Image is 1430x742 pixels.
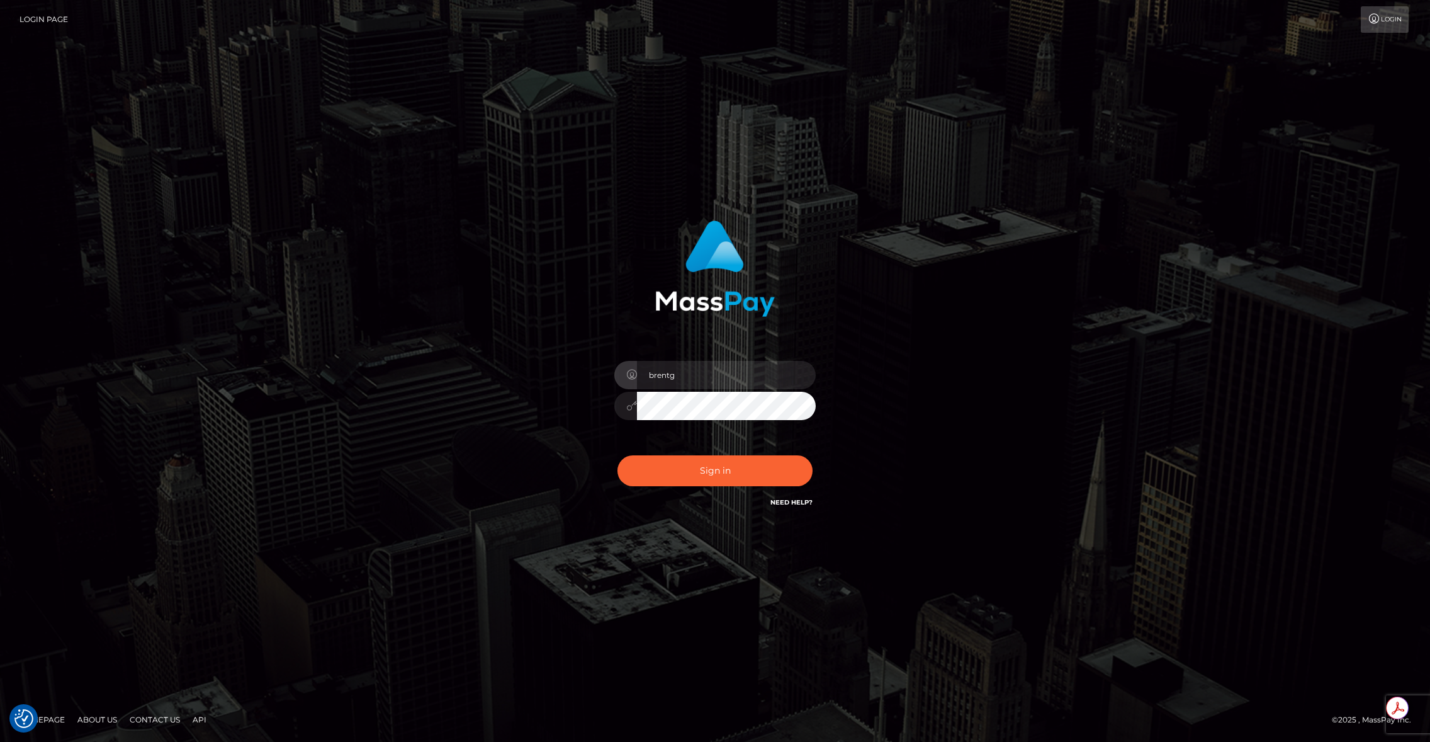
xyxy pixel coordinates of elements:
[655,220,775,317] img: MassPay Login
[1332,713,1421,727] div: © 2025 , MassPay Inc.
[20,6,68,33] a: Login Page
[14,709,33,728] button: Consent Preferences
[188,710,211,729] a: API
[1361,6,1409,33] a: Login
[617,455,813,486] button: Sign in
[770,498,813,506] a: Need Help?
[125,710,185,729] a: Contact Us
[14,710,70,729] a: Homepage
[14,709,33,728] img: Revisit consent button
[637,361,816,389] input: Username...
[72,710,122,729] a: About Us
